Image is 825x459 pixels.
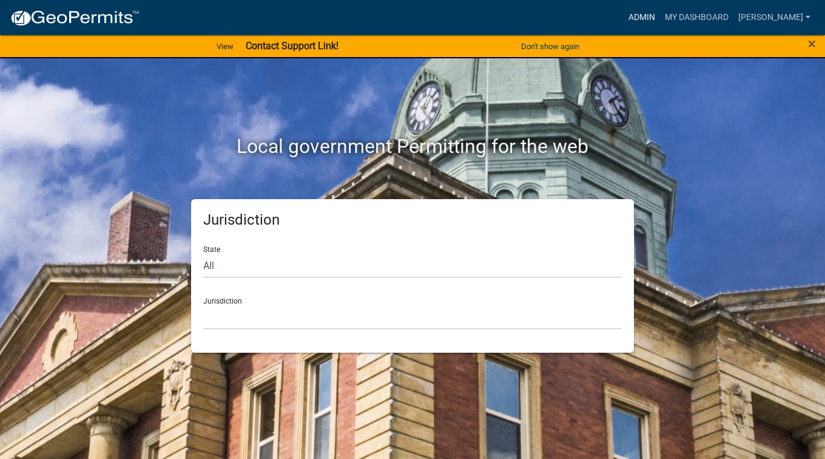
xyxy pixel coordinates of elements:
button: Close [808,36,816,51]
h2: Local government Permitting for the web [76,135,749,158]
a: [PERSON_NAME] [733,6,815,29]
a: View [212,36,238,56]
strong: Contact Support Link! [246,40,338,52]
button: Don't show again [516,36,584,56]
a: My Dashboard [660,6,733,29]
a: Admin [624,6,660,29]
h5: Jurisdiction [203,211,622,229]
span: × [808,35,816,52]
